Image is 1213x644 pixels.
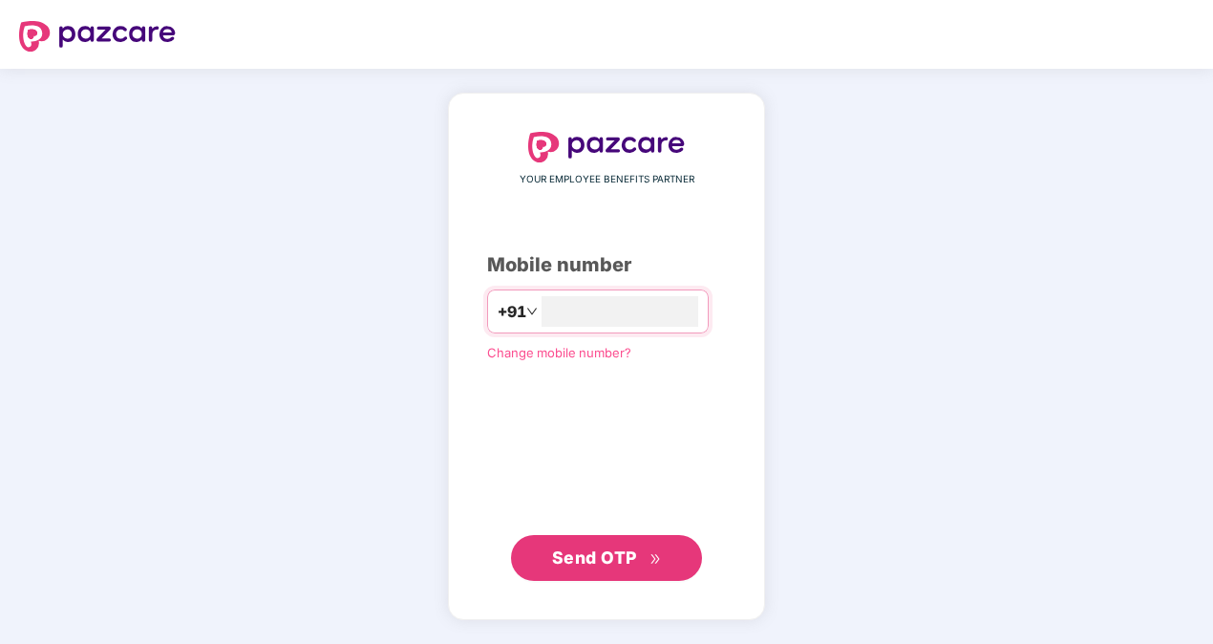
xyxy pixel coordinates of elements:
[511,535,702,581] button: Send OTPdouble-right
[487,345,631,360] a: Change mobile number?
[520,172,694,187] span: YOUR EMPLOYEE BENEFITS PARTNER
[19,21,176,52] img: logo
[528,132,685,162] img: logo
[649,553,662,566] span: double-right
[487,250,726,280] div: Mobile number
[526,306,538,317] span: down
[498,300,526,324] span: +91
[552,547,637,568] span: Send OTP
